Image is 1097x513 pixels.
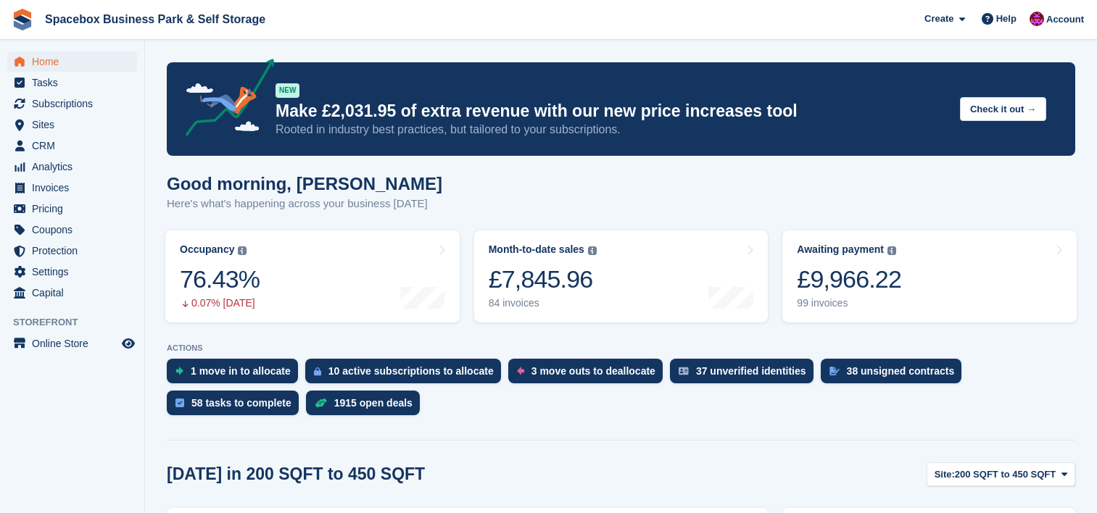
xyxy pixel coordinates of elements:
[305,359,508,391] a: 10 active subscriptions to allocate
[238,246,247,255] img: icon-info-grey-7440780725fd019a000dd9b08b2336e03edf1995a4989e88bcd33f0948082b44.svg
[12,9,33,30] img: stora-icon-8386f47178a22dfd0bd8f6a31ec36ba5ce8667c1dd55bd0f319d3a0aa187defe.svg
[7,114,137,135] a: menu
[996,12,1017,26] span: Help
[32,178,119,198] span: Invoices
[180,297,260,309] div: 0.07% [DATE]
[32,93,119,114] span: Subscriptions
[314,367,321,376] img: active_subscription_to_allocate_icon-d502201f5373d7db506a760aba3b589e785aa758c864c3986d89f69b8ff3...
[328,365,494,377] div: 10 active subscriptions to allocate
[927,462,1075,486] button: Site: 200 SQFT to 450 SQFT
[306,391,427,422] a: 1915 open deals
[276,83,299,98] div: NEW
[847,365,955,377] div: 38 unsigned contracts
[167,196,442,212] p: Here's what's happening across your business [DATE]
[167,464,425,484] h2: [DATE] in 200 SQFT to 450 SQFT
[7,51,137,72] a: menu
[315,398,327,408] img: deal-1b604bf984904fb50ccaf53a9ad4b4a5d6e5aea283cecdc64d6e3604feb123c2.svg
[588,246,597,255] img: icon-info-grey-7440780725fd019a000dd9b08b2336e03edf1995a4989e88bcd33f0948082b44.svg
[167,174,442,193] h1: Good morning, [PERSON_NAME]
[32,283,119,303] span: Capital
[7,178,137,198] a: menu
[32,51,119,72] span: Home
[7,157,137,177] a: menu
[474,230,769,322] a: Month-to-date sales £7,845.96 84 invoices
[32,72,119,93] span: Tasks
[334,397,413,409] div: 1915 open deals
[173,59,275,141] img: price-adjustments-announcement-icon-8257ccfd72463d97f412b2fc003d46551f7dbcb40ab6d574587a9cd5c0d94...
[32,262,119,282] span: Settings
[191,365,291,377] div: 1 move in to allocate
[167,343,1075,353] p: ACTIONS
[191,397,291,409] div: 58 tasks to complete
[782,230,1077,322] a: Awaiting payment £9,966.22 99 invoices
[13,315,144,330] span: Storefront
[7,262,137,282] a: menu
[489,297,597,309] div: 84 invoices
[180,243,234,256] div: Occupancy
[175,399,184,407] img: task-75834270c22a3079a89374b754ae025e5fb1db73e45f91037f5363f120a921f8.svg
[180,264,260,294] div: 76.43%
[797,264,901,294] div: £9,966.22
[7,220,137,240] a: menu
[276,122,948,138] p: Rooted in industry best practices, but tailored to your subscriptions.
[32,114,119,135] span: Sites
[797,297,901,309] div: 99 invoices
[32,157,119,177] span: Analytics
[531,365,655,377] div: 3 move outs to deallocate
[167,359,305,391] a: 1 move in to allocate
[1030,12,1044,26] img: Shitika Balanath
[935,467,955,482] span: Site:
[955,467,1056,482] span: 200 SQFT to 450 SQFT
[32,199,119,219] span: Pricing
[7,241,137,261] a: menu
[120,335,137,352] a: Preview store
[32,135,119,156] span: CRM
[960,97,1046,121] button: Check it out →
[508,359,670,391] a: 3 move outs to deallocate
[7,135,137,156] a: menu
[32,333,119,354] span: Online Store
[175,367,183,375] img: move_ins_to_allocate_icon-fdf77a2bb77ea45bf5b3d319d69a93e2d87916cf1d5bf7949dd705db3b84f3ca.svg
[7,199,137,219] a: menu
[7,72,137,93] a: menu
[489,264,597,294] div: £7,845.96
[165,230,460,322] a: Occupancy 76.43% 0.07% [DATE]
[7,283,137,303] a: menu
[39,7,271,31] a: Spacebox Business Park & Self Storage
[7,93,137,114] a: menu
[821,359,969,391] a: 38 unsigned contracts
[517,367,524,375] img: move_outs_to_deallocate_icon-f764333ba52eb49d3ac5e1228854f67142a1ed5810a6f6cc68b1a99e826820c5.svg
[276,101,948,122] p: Make £2,031.95 of extra revenue with our new price increases tool
[32,220,119,240] span: Coupons
[797,243,884,256] div: Awaiting payment
[670,359,821,391] a: 37 unverified identities
[887,246,896,255] img: icon-info-grey-7440780725fd019a000dd9b08b2336e03edf1995a4989e88bcd33f0948082b44.svg
[167,391,306,422] a: 58 tasks to complete
[7,333,137,354] a: menu
[829,367,840,375] img: contract_signature_icon-13c848040528278c33f63329250d36e43548de30e8caae1d1a13099fd9432cc5.svg
[696,365,806,377] div: 37 unverified identities
[679,367,689,375] img: verify_identity-adf6edd0f0f0b5bbfe63781bf79b02c33cf7c696d77639b501bdc392416b5a36.svg
[1046,12,1084,27] span: Account
[32,241,119,261] span: Protection
[489,243,584,256] div: Month-to-date sales
[924,12,953,26] span: Create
